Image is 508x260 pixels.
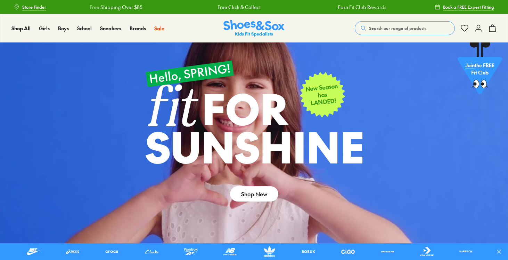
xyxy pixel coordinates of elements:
a: Shoes & Sox [223,20,285,37]
span: Store Finder [22,4,46,10]
span: Book a FREE Expert Fitting [443,4,494,10]
a: Brands [130,25,146,32]
a: Shop All [11,25,31,32]
a: Boys [58,25,69,32]
a: Store Finder [14,1,46,13]
a: Jointhe FREE Fit Club [458,42,502,98]
a: Free Shipping Over $85 [416,3,468,11]
a: Sneakers [100,25,121,32]
a: Earn Fit Club Rewards [295,3,343,11]
button: Search our range of products [355,21,455,35]
a: Girls [39,25,50,32]
span: Join [465,62,475,69]
img: SNS_Logo_Responsive.svg [223,20,285,37]
a: Free Shipping Over $85 [47,3,99,11]
a: Free Click & Collect [174,3,218,11]
a: Book a FREE Expert Fitting [435,1,494,13]
a: Sale [154,25,164,32]
a: Shop New [230,186,278,202]
span: Search our range of products [369,25,426,31]
p: the FREE Fit Club [458,56,502,82]
a: School [77,25,92,32]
